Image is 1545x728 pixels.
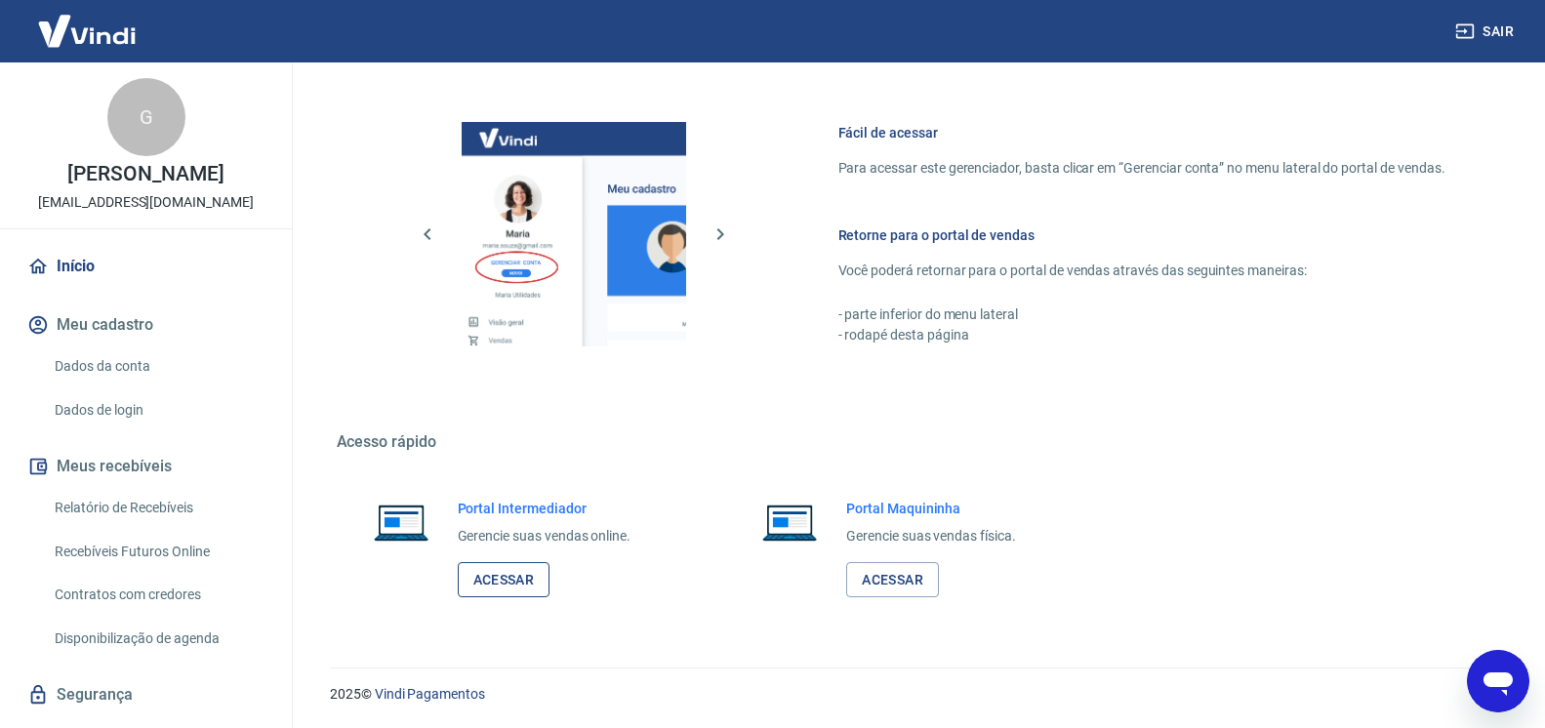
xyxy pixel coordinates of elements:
[23,445,268,488] button: Meus recebíveis
[337,432,1492,452] h5: Acesso rápido
[47,575,268,615] a: Contratos com credores
[107,78,185,156] div: G
[47,390,268,430] a: Dados de login
[23,1,150,61] img: Vindi
[38,192,254,213] p: [EMAIL_ADDRESS][DOMAIN_NAME]
[838,304,1445,325] p: - parte inferior do menu lateral
[23,673,268,716] a: Segurança
[47,532,268,572] a: Recebíveis Futuros Online
[1467,650,1529,712] iframe: Botão para abrir a janela de mensagens
[67,164,224,184] p: [PERSON_NAME]
[360,499,442,546] img: Imagem de um notebook aberto
[458,499,631,518] h6: Portal Intermediador
[47,488,268,528] a: Relatório de Recebíveis
[23,303,268,346] button: Meu cadastro
[838,225,1445,245] h6: Retorne para o portal de vendas
[330,684,1498,705] p: 2025 ©
[838,261,1445,281] p: Você poderá retornar para o portal de vendas através das seguintes maneiras:
[838,158,1445,179] p: Para acessar este gerenciador, basta clicar em “Gerenciar conta” no menu lateral do portal de ven...
[749,499,831,546] img: Imagem de um notebook aberto
[47,619,268,659] a: Disponibilização de agenda
[838,325,1445,345] p: - rodapé desta página
[1451,14,1522,50] button: Sair
[47,346,268,386] a: Dados da conta
[23,245,268,288] a: Início
[458,526,631,546] p: Gerencie suas vendas online.
[846,499,1016,518] h6: Portal Maquininha
[846,526,1016,546] p: Gerencie suas vendas física.
[458,562,550,598] a: Acessar
[846,562,939,598] a: Acessar
[462,122,686,346] img: Imagem da dashboard mostrando o botão de gerenciar conta na sidebar no lado esquerdo
[838,123,1445,142] h6: Fácil de acessar
[375,686,485,702] a: Vindi Pagamentos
